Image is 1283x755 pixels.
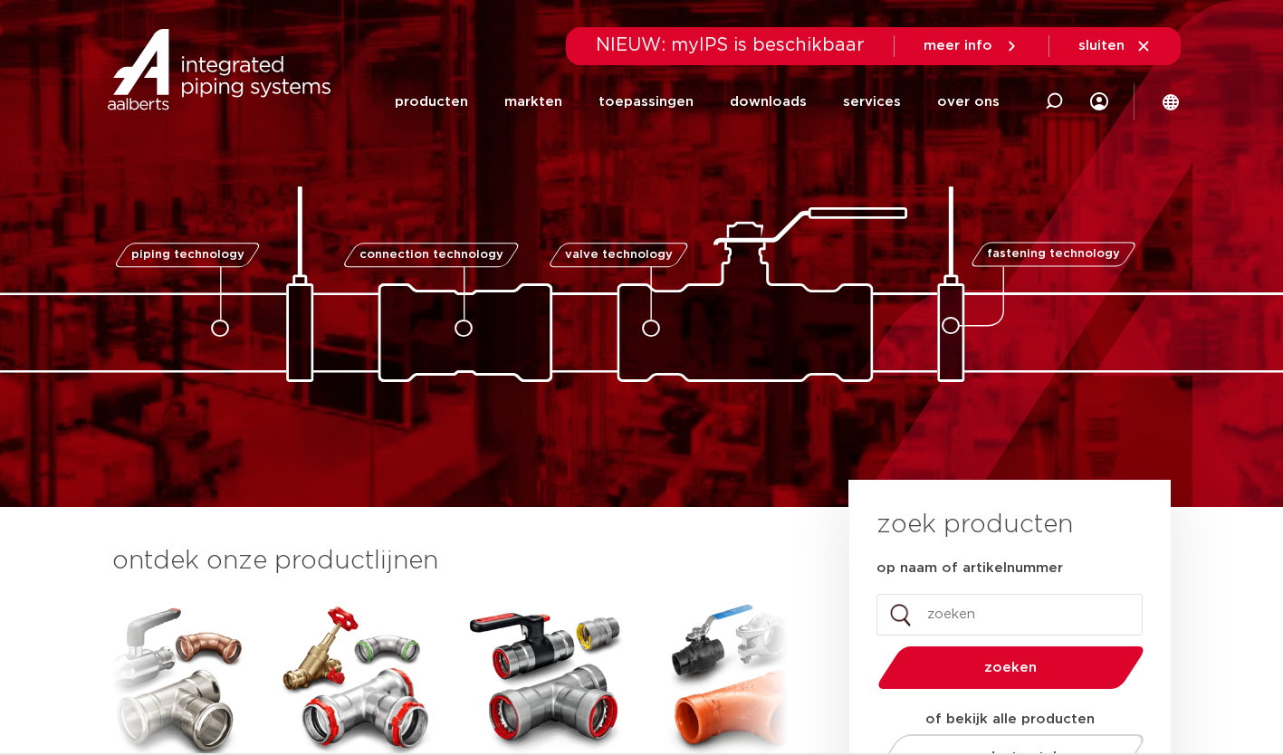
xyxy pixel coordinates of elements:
[987,249,1120,261] span: fastening technology
[870,645,1151,691] button: zoeken
[565,249,673,261] span: valve technology
[876,559,1063,578] label: op naam of artikelnummer
[876,594,1143,636] input: zoeken
[876,507,1073,543] h3: zoek producten
[395,65,468,139] a: producten
[924,661,1097,674] span: zoeken
[925,712,1095,726] strong: of bekijk alle producten
[112,543,788,579] h3: ontdek onze productlijnen
[131,249,244,261] span: piping technology
[730,65,807,139] a: downloads
[1078,38,1152,54] a: sluiten
[359,249,503,261] span: connection technology
[1090,65,1108,139] div: my IPS
[924,39,992,53] span: meer info
[1078,39,1125,53] span: sluiten
[937,65,1000,139] a: over ons
[596,36,865,54] span: NIEUW: myIPS is beschikbaar
[924,38,1020,54] a: meer info
[504,65,562,139] a: markten
[598,65,694,139] a: toepassingen
[843,65,901,139] a: services
[395,65,1000,139] nav: Menu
